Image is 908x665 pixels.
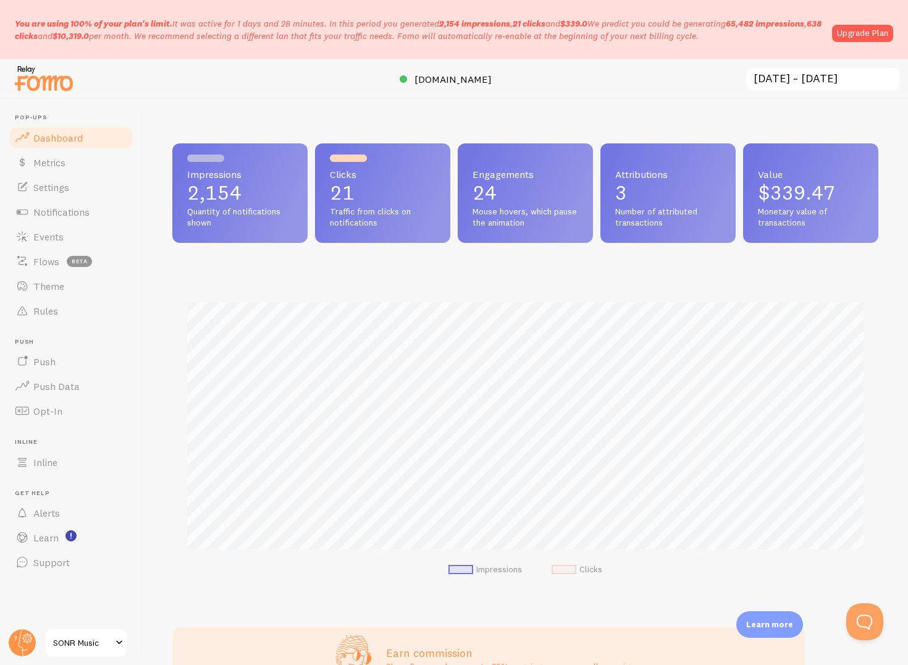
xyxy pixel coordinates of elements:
[758,180,835,205] span: $339.47
[33,532,59,544] span: Learn
[15,338,135,346] span: Push
[15,489,135,498] span: Get Help
[726,18,804,29] b: 65,482 impressions
[53,30,89,41] b: $10,319.0
[552,564,602,575] li: Clicks
[33,181,69,193] span: Settings
[33,556,70,569] span: Support
[513,18,545,29] b: 21 clicks
[187,183,293,203] p: 2,154
[33,456,57,468] span: Inline
[65,530,77,541] svg: <p>Watch New Feature Tutorials!</p>
[758,206,864,228] span: Monetary value of transactions
[746,619,793,630] p: Learn more
[53,635,112,650] span: SONR Music
[33,156,65,169] span: Metrics
[7,150,135,175] a: Metrics
[15,18,172,29] span: You are using 100% of your plan's limit.
[33,132,83,144] span: Dashboard
[7,399,135,423] a: Opt-In
[7,274,135,299] a: Theme
[7,501,135,525] a: Alerts
[33,231,64,243] span: Events
[448,564,522,575] li: Impressions
[846,603,883,640] iframe: Help Scout Beacon - Open
[473,206,578,228] span: Mouse hovers, which pause the animation
[386,646,648,660] h3: Earn commission
[15,114,135,122] span: Pop-ups
[15,438,135,446] span: Inline
[560,18,587,29] b: $339.0
[439,18,510,29] b: 2,154 impressions
[67,256,92,267] span: beta
[33,280,64,292] span: Theme
[439,18,587,29] span: , and
[187,169,293,179] span: Impressions
[7,525,135,550] a: Learn
[330,183,435,203] p: 21
[7,249,135,274] a: Flows beta
[33,507,60,519] span: Alerts
[33,206,90,218] span: Notifications
[7,450,135,475] a: Inline
[15,17,825,42] p: It was active for 1 days and 28 minutes. In this period you generated We predict you could be gen...
[758,169,864,179] span: Value
[330,169,435,179] span: Clicks
[33,305,58,317] span: Rules
[615,206,721,228] span: Number of attributed transactions
[7,175,135,200] a: Settings
[7,349,135,374] a: Push
[7,550,135,575] a: Support
[832,25,893,42] a: Upgrade Plan
[33,355,56,368] span: Push
[7,299,135,323] a: Rules
[615,169,721,179] span: Attributions
[33,380,80,392] span: Push Data
[33,405,62,417] span: Opt-In
[7,224,135,249] a: Events
[615,183,721,203] p: 3
[330,206,435,228] span: Traffic from clicks on notifications
[473,183,578,203] p: 24
[44,628,128,658] a: SONR Music
[13,62,75,94] img: fomo-relay-logo-orange.svg
[187,206,293,228] span: Quantity of notifications shown
[736,611,803,638] div: Learn more
[7,374,135,399] a: Push Data
[33,255,59,268] span: Flows
[7,125,135,150] a: Dashboard
[7,200,135,224] a: Notifications
[473,169,578,179] span: Engagements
